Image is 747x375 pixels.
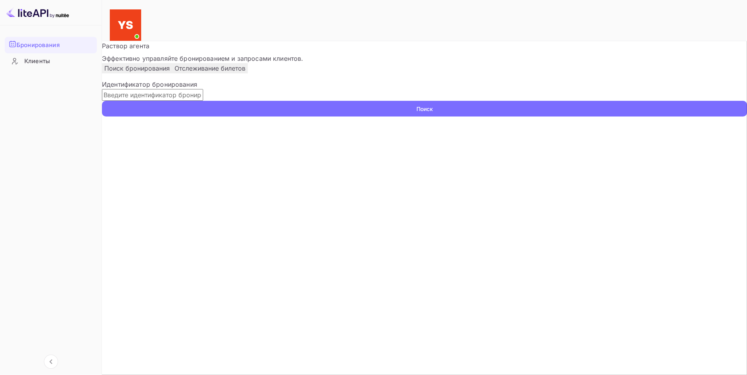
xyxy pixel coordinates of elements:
a: Клиенты [5,54,97,68]
ya-tr-span: Бронирования [16,41,60,50]
ya-tr-span: Отслеживание билетов [174,64,245,72]
img: Логотип LiteAPI [6,6,69,19]
img: Служба Поддержки Яндекса [110,9,141,41]
input: Введите идентификатор бронирования (например, 63782194) [102,89,203,101]
ya-tr-span: Поиск [416,105,433,113]
ya-tr-span: Идентификатор бронирования [102,80,197,88]
ya-tr-span: Эффективно управляйте бронированием и запросами клиентов. [102,55,304,62]
button: Поиск [102,101,747,117]
ya-tr-span: Поиск бронирования [104,64,170,72]
a: Бронирования [5,37,97,53]
div: Клиенты [5,54,97,69]
ya-tr-span: Раствор агента [102,42,149,50]
button: Свернуть навигацию [44,355,58,369]
ya-tr-span: Клиенты [24,57,50,66]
